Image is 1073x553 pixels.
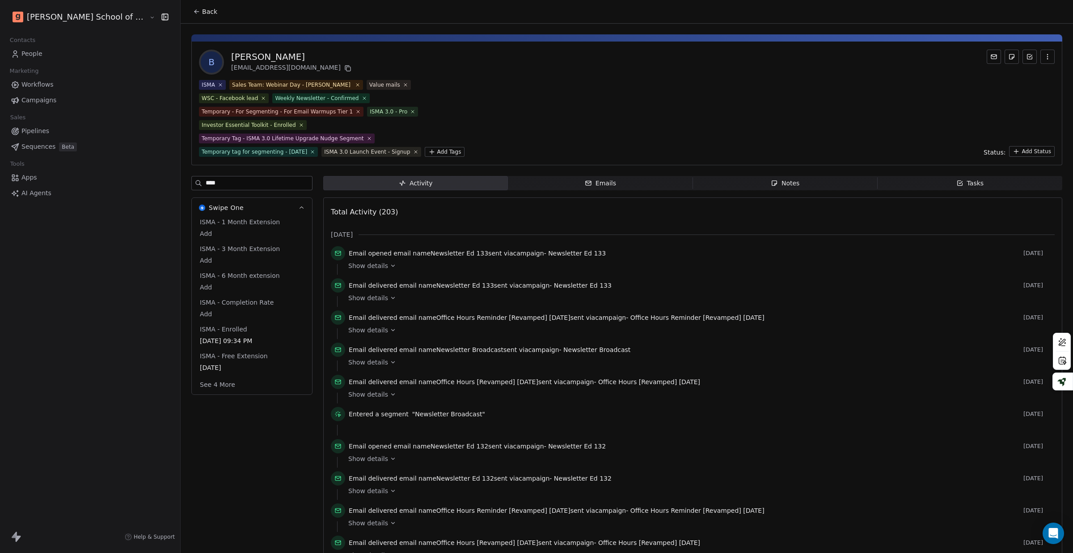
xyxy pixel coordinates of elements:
[202,134,364,142] div: Temporary Tag - ISMA 3.0 Lifetime Upgrade Nudge Segment
[200,256,304,265] span: Add
[370,108,407,116] div: ISMA 3.0 - Pro
[1023,507,1055,514] span: [DATE]
[349,282,397,289] span: Email delivered
[7,77,173,92] a: Workflows
[7,139,173,154] a: SequencesBeta
[198,218,282,226] span: ISMA - 1 Month Extension
[348,261,388,270] span: Show details
[349,474,612,483] span: email name sent via campaign -
[349,507,397,514] span: Email delivered
[436,475,494,482] span: Newsletter Ed 132
[431,250,488,257] span: Newsletter Ed 133
[349,538,700,547] span: email name sent via campaign -
[425,147,465,157] button: Add Tags
[6,34,39,47] span: Contacts
[202,94,258,102] div: WSC - Facebook lead
[349,539,397,546] span: Email delivered
[192,198,312,218] button: Swipe OneSwipe One
[563,346,630,353] span: Newsletter Broadcast
[200,283,304,292] span: Add
[202,7,217,16] span: Back
[349,443,392,450] span: Email opened
[201,51,222,73] span: B
[1023,539,1055,546] span: [DATE]
[630,314,765,321] span: Office Hours Reminder [Revamped] [DATE]
[134,533,175,540] span: Help & Support
[348,293,1048,302] a: Show details
[431,443,488,450] span: Newsletter Ed 132
[348,454,1048,463] a: Show details
[6,111,30,124] span: Sales
[436,378,538,385] span: Office Hours [Revamped] [DATE]
[202,148,307,156] div: Temporary tag for segmenting - [DATE]
[200,229,304,238] span: Add
[199,205,205,211] img: Swipe One
[349,249,606,258] span: email name sent via campaign -
[548,250,606,257] span: Newsletter Ed 133
[231,50,353,63] div: [PERSON_NAME]
[349,250,392,257] span: Email opened
[200,310,304,318] span: Add
[1023,475,1055,482] span: [DATE]
[349,313,765,322] span: email name sent via campaign -
[348,390,1048,399] a: Show details
[348,358,388,367] span: Show details
[554,282,612,289] span: Newsletter Ed 133
[348,486,1048,495] a: Show details
[436,282,494,289] span: Newsletter Ed 133
[1023,411,1055,418] span: [DATE]
[21,173,37,182] span: Apps
[21,80,54,89] span: Workflows
[348,486,388,495] span: Show details
[331,208,398,216] span: Total Activity (203)
[349,475,397,482] span: Email delivered
[585,179,616,188] div: Emails
[1023,250,1055,257] span: [DATE]
[348,390,388,399] span: Show details
[1023,378,1055,385] span: [DATE]
[771,179,799,188] div: Notes
[6,64,42,78] span: Marketing
[348,454,388,463] span: Show details
[436,346,503,353] span: Newsletter Broadcast
[11,9,143,25] button: [PERSON_NAME] School of Finance LLP
[1043,523,1064,544] div: Open Intercom Messenger
[21,49,42,59] span: People
[348,519,1048,528] a: Show details
[202,121,296,129] div: Investor Essential Toolkit - Enrolled
[21,189,51,198] span: AI Agents
[349,314,397,321] span: Email delivered
[198,325,249,334] span: ISMA - Enrolled
[125,533,175,540] a: Help & Support
[232,81,352,89] div: Sales Team: Webinar Day - [PERSON_NAME] ​
[200,363,304,372] span: [DATE]
[349,378,397,385] span: Email delivered
[348,261,1048,270] a: Show details
[369,81,400,89] div: Value mails
[198,352,270,360] span: ISMA - Free Extension
[956,179,984,188] div: Tasks
[349,410,409,419] span: Entered a segment
[21,142,55,151] span: Sequences
[7,186,173,201] a: AI Agents
[1023,314,1055,321] span: [DATE]
[192,218,312,394] div: Swipe OneSwipe One
[200,336,304,345] span: [DATE] 09:34 PM
[21,96,56,105] span: Campaigns
[202,108,353,116] div: Temporary - For Segmenting - For Email Warmups Tier 1
[1009,146,1055,157] button: Add Status
[630,507,765,514] span: Office Hours Reminder [Revamped] [DATE]
[7,124,173,138] a: Pipelines
[348,326,1048,335] a: Show details
[188,4,223,20] button: Back
[348,358,1048,367] a: Show details
[6,157,28,171] span: Tools
[412,410,485,419] span: "Newsletter Broadcast"
[349,346,397,353] span: Email delivered
[554,475,612,482] span: Newsletter Ed 132
[198,244,282,253] span: ISMA - 3 Month Extension
[436,539,538,546] span: Office Hours [Revamped] [DATE]
[1023,282,1055,289] span: [DATE]
[349,506,765,515] span: email name sent via campaign -
[331,230,353,239] span: [DATE]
